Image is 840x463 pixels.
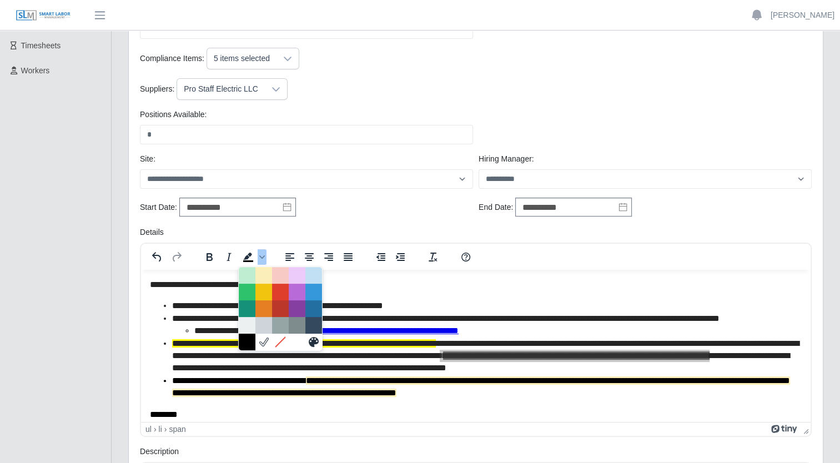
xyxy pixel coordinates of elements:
div: Purple [289,284,305,300]
button: Undo [148,249,167,265]
div: Press the Up and Down arrow keys to resize the editor. [799,422,811,436]
div: Green [239,284,255,300]
label: Start Date: [140,202,177,213]
div: › [154,425,157,434]
div: Blue [305,284,322,300]
div: Light Gray [239,317,255,334]
button: Help [456,249,475,265]
div: li [159,425,162,434]
button: Justify [339,249,358,265]
div: Gray [272,317,289,334]
button: Align left [280,249,299,265]
label: Details [140,227,164,238]
label: Hiring Manager: [479,153,534,165]
div: Navy Blue [305,317,322,334]
button: Custom color [305,334,322,350]
label: Suppliers: [140,83,174,95]
button: Italic [219,249,238,265]
div: Dark Blue [305,300,322,317]
div: Dark Gray [289,317,305,334]
div: › [164,425,167,434]
button: Clear formatting [424,249,442,265]
div: ul [145,425,152,434]
div: Dark Purple [289,300,305,317]
a: Powered by Tiny [771,425,799,434]
div: Dark Red [272,300,289,317]
div: 5 items selected [207,48,276,69]
div: Light Yellow [255,267,272,284]
div: Light Red [272,267,289,284]
span: Timesheets [21,41,61,50]
button: Bold [200,249,219,265]
label: Site: [140,153,155,165]
div: Yellow [255,284,272,300]
div: Pro Staff Electric LLC [177,79,265,99]
label: Positions Available: [140,109,207,120]
label: Description [140,446,179,457]
label: End Date: [479,202,513,213]
div: Red [272,284,289,300]
button: Align right [319,249,338,265]
div: Remove color [272,334,289,350]
div: Orange [255,300,272,317]
div: Medium Gray [255,317,272,334]
div: Dark Turquoise [239,300,255,317]
body: Rich Text Area. Press ALT-0 for help. [9,9,661,170]
span: Workers [21,66,50,75]
button: Decrease indent [371,249,390,265]
img: SLM Logo [16,9,71,22]
button: Redo [167,249,186,265]
label: Compliance Items: [140,53,204,64]
div: span [169,425,185,434]
div: White [255,334,272,350]
a: [PERSON_NAME] [771,9,834,21]
iframe: Rich Text Area [141,270,811,422]
body: Rich Text Area. Press ALT-0 for help. [9,9,661,279]
div: Black [239,334,255,350]
div: Light Blue [305,267,322,284]
button: Align center [300,249,319,265]
div: Light Green [239,267,255,284]
button: Increase indent [391,249,410,265]
div: Light Purple [289,267,305,284]
div: Background color Black [239,249,266,265]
